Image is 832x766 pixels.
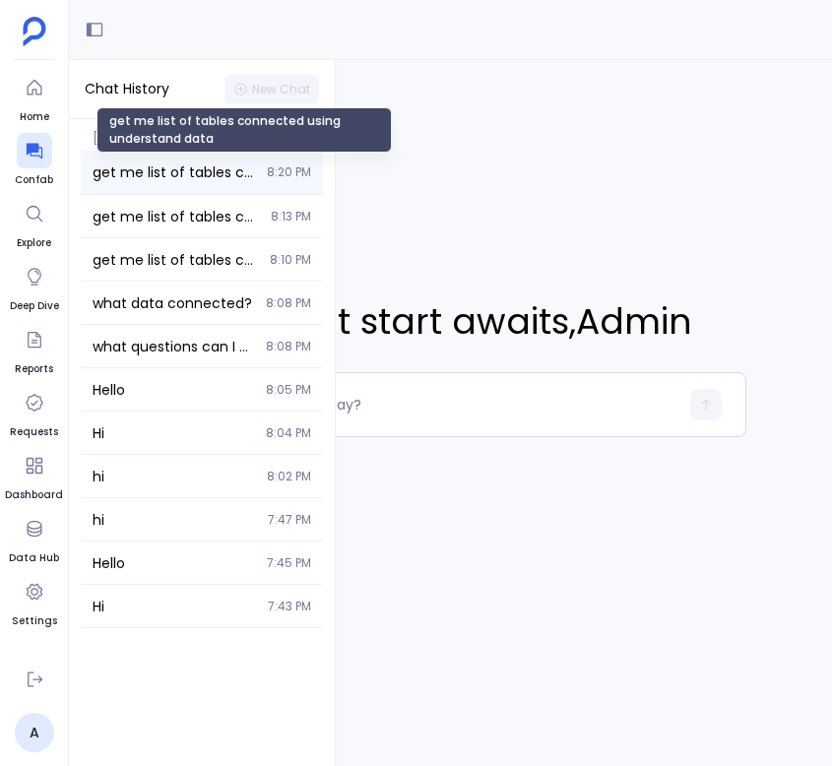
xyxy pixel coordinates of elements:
a: Dashboard [5,448,63,503]
span: A bright start awaits , Admin [210,295,692,349]
span: Requests [10,424,58,440]
span: what data connected? [93,293,254,313]
a: A [15,713,54,752]
span: 8:05 PM [266,382,311,398]
span: 8:08 PM [266,295,311,311]
a: Reports [15,322,53,377]
div: get me list of tables connected using understand data [96,107,392,153]
span: Settings [12,613,57,629]
span: Hi [93,423,254,443]
span: what questions can I ask [93,337,254,356]
a: Requests [10,385,58,440]
span: Home [17,109,52,125]
span: 7:45 PM [267,555,311,571]
span: get me list of tables connected using understand data [93,207,259,226]
span: Data Hub [9,550,59,566]
span: hi [93,510,256,530]
span: [DATE] [81,119,323,147]
span: 8:13 PM [271,209,311,224]
span: get me list of tables connected using understand data [93,162,255,182]
a: Deep Dive [10,259,59,314]
img: petavue logo [23,17,46,46]
span: Deep Dive [10,298,59,314]
span: Hello [93,553,255,573]
span: 8:02 PM [267,469,311,484]
a: Home [17,70,52,125]
span: Hi [93,597,256,616]
span: 7:43 PM [268,599,311,614]
span: Dashboard [5,487,63,503]
a: Confab [15,133,53,188]
span: Reports [15,361,53,377]
span: get me list of tables connected using understand data [93,250,258,270]
span: 8:10 PM [270,252,311,268]
span: 7:47 PM [268,512,311,528]
a: Explore [17,196,52,251]
a: Settings [12,574,57,629]
span: Confab [15,172,53,188]
span: 8:08 PM [266,339,311,354]
span: Hello [93,380,254,400]
span: Chat History [85,79,169,99]
span: 8:20 PM [267,164,311,180]
span: 8:04 PM [266,425,311,441]
span: hi [93,467,255,486]
a: Data Hub [9,511,59,566]
span: Explore [17,235,52,251]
